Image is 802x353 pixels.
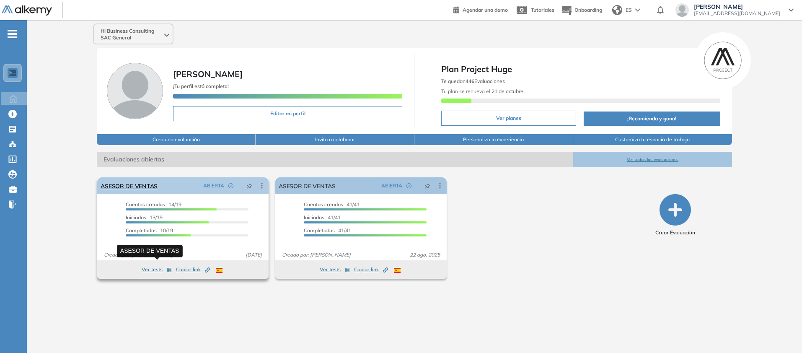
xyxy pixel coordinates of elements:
button: Ver tests [142,265,172,275]
span: Te quedan Evaluaciones [441,78,505,84]
span: pushpin [424,182,430,189]
span: 13/19 [126,214,163,221]
button: Copiar link [354,265,388,275]
span: Cuentas creadas [126,201,165,208]
img: arrow [635,8,640,12]
a: Agendar una demo [453,4,508,14]
span: Agendar una demo [463,7,508,13]
span: Creado por: [PERSON_NAME] [279,251,354,259]
span: Tu plan se renueva el [441,88,523,94]
b: 446 [466,78,474,84]
span: Tutoriales [531,7,554,13]
img: ESP [216,268,222,273]
span: [PERSON_NAME] [694,3,780,10]
img: Logo [2,5,52,16]
span: [DATE] [242,251,265,259]
span: Evaluaciones abiertas [97,152,573,167]
span: [EMAIL_ADDRESS][DOMAIN_NAME] [694,10,780,17]
button: pushpin [240,179,259,192]
span: Onboarding [574,7,602,13]
span: 41/41 [304,214,341,221]
button: Ver todas las evaluaciones [573,152,732,167]
i: - [8,33,17,35]
span: Creado por: [PERSON_NAME] [101,251,176,259]
span: 14/19 [126,201,181,208]
span: Hl Business Consulting SAC General [101,28,163,41]
button: Crea una evaluación [97,134,256,145]
div: ASESOR DE VENTAS [117,245,183,257]
button: Ver planes [441,111,576,126]
img: world [612,5,622,15]
span: Iniciadas [126,214,146,221]
span: Completados [126,227,157,234]
button: Copiar link [176,265,210,275]
span: Iniciadas [304,214,324,221]
span: ¡Tu perfil está completo! [173,83,229,89]
span: pushpin [246,182,252,189]
b: 21 de octubre [490,88,523,94]
button: Ver tests [320,265,350,275]
button: Editar mi perfil [173,106,402,121]
a: ASESOR DE VENTAS [279,177,336,194]
span: check-circle [228,183,233,188]
span: 22 ago. 2025 [406,251,443,259]
span: ABIERTA [381,182,402,189]
span: check-circle [406,183,411,188]
span: ES [626,6,632,14]
img: https://assets.alkemy.org/workspaces/1802/d452bae4-97f6-47ab-b3bf-1c40240bc960.jpg [9,70,16,76]
button: pushpin [418,179,437,192]
img: ESP [394,268,401,273]
span: Copiar link [354,266,388,273]
span: Copiar link [176,266,210,273]
span: 41/41 [304,227,351,234]
span: Plan Project Huge [441,63,720,75]
img: Foto de perfil [107,63,163,119]
button: Invita a colaborar [256,134,414,145]
button: Personaliza la experiencia [414,134,573,145]
span: ABIERTA [203,182,224,189]
span: Crear Evaluación [655,229,695,236]
span: 41/41 [304,201,360,208]
span: Cuentas creadas [304,201,343,208]
a: ASESOR DE VENTAS [101,177,158,194]
button: Onboarding [561,1,602,19]
span: [PERSON_NAME] [173,69,243,79]
span: Completados [304,227,335,234]
button: ¡Recomienda y gana! [584,112,720,126]
button: Customiza tu espacio de trabajo [573,134,732,145]
button: Crear Evaluación [655,194,695,236]
span: 10/19 [126,227,173,234]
